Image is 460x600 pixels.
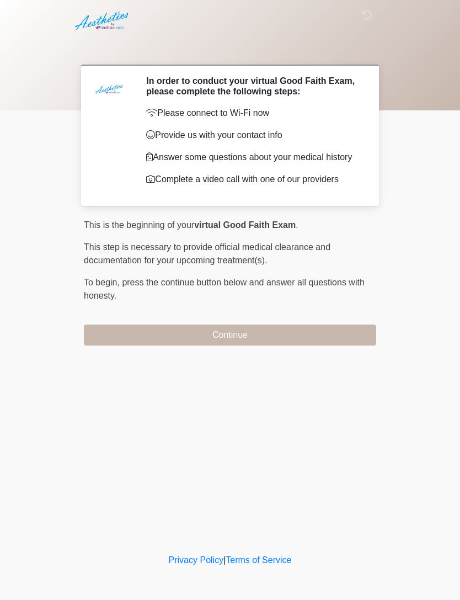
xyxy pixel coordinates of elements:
[296,220,298,230] span: .
[169,555,224,565] a: Privacy Policy
[146,151,360,164] p: Answer some questions about your medical history
[84,220,194,230] span: This is the beginning of your
[84,278,122,287] span: To begin,
[84,242,330,265] span: This step is necessary to provide official medical clearance and documentation for your upcoming ...
[76,40,384,60] h1: ‎ ‎ ‎
[146,173,360,186] p: Complete a video call with one of our providers
[146,107,360,120] p: Please connect to Wi-Fi now
[146,76,360,97] h2: In order to conduct your virtual Good Faith Exam, please complete the following steps:
[223,555,226,565] a: |
[73,8,133,34] img: Aesthetics by Emediate Cure Logo
[84,278,365,300] span: press the continue button below and answer all questions with honesty.
[226,555,291,565] a: Terms of Service
[92,76,125,109] img: Agent Avatar
[146,129,360,142] p: Provide us with your contact info
[84,325,376,346] button: Continue
[194,220,296,230] strong: virtual Good Faith Exam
